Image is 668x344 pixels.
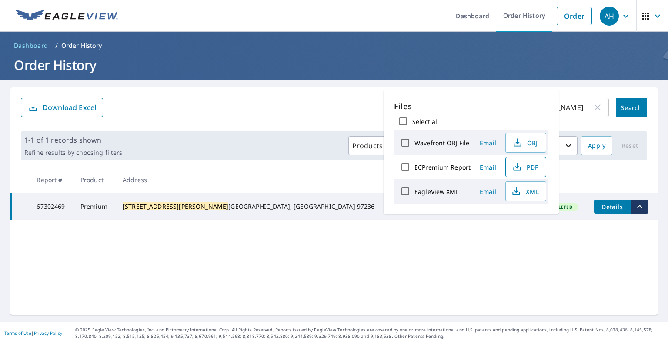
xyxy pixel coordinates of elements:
a: Terms of Use [4,330,31,336]
h1: Order History [10,56,658,74]
mark: [STREET_ADDRESS][PERSON_NAME] [123,202,228,210]
button: Search [616,98,647,117]
label: EagleView XML [414,187,459,196]
p: Files [394,100,548,112]
button: XML [505,181,546,201]
span: OBJ [511,137,539,148]
span: PDF [511,162,539,172]
span: XML [511,186,539,197]
th: Address [116,167,391,193]
label: Wavefront OBJ File [414,139,469,147]
button: Email [474,136,502,150]
span: Email [478,139,498,147]
img: EV Logo [16,10,118,23]
button: Download Excel [21,98,103,117]
th: Status [532,167,587,193]
button: detailsBtn-67302469 [594,200,631,214]
th: Product [73,167,116,193]
button: Email [474,160,502,174]
button: Products [348,136,399,155]
button: filesDropdownBtn-67302469 [631,200,648,214]
a: Order [557,7,592,25]
td: Premium [73,193,116,220]
li: / [55,40,58,51]
a: Dashboard [10,39,52,53]
label: Select all [412,117,439,126]
span: Search [623,104,640,112]
p: 1-1 of 1 records shown [24,135,122,145]
button: PDF [505,157,546,177]
button: Email [474,185,502,198]
p: Order History [61,41,102,50]
span: Dashboard [14,41,48,50]
p: Download Excel [43,103,96,112]
button: OBJ [505,133,546,153]
p: | [4,331,62,336]
p: © 2025 Eagle View Technologies, Inc. and Pictometry International Corp. All Rights Reserved. Repo... [75,327,664,340]
span: Email [478,187,498,196]
div: [GEOGRAPHIC_DATA], [GEOGRAPHIC_DATA] 97236 [123,202,384,211]
label: ECPremium Report [414,163,471,171]
span: Email [478,163,498,171]
td: 67302469 [30,193,73,220]
div: AH [600,7,619,26]
nav: breadcrumb [10,39,658,53]
a: Privacy Policy [34,330,62,336]
button: Apply [581,136,612,155]
th: Report # [30,167,73,193]
span: Apply [588,140,605,151]
p: Products [352,140,383,151]
span: Details [599,203,625,211]
p: Refine results by choosing filters [24,149,122,157]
